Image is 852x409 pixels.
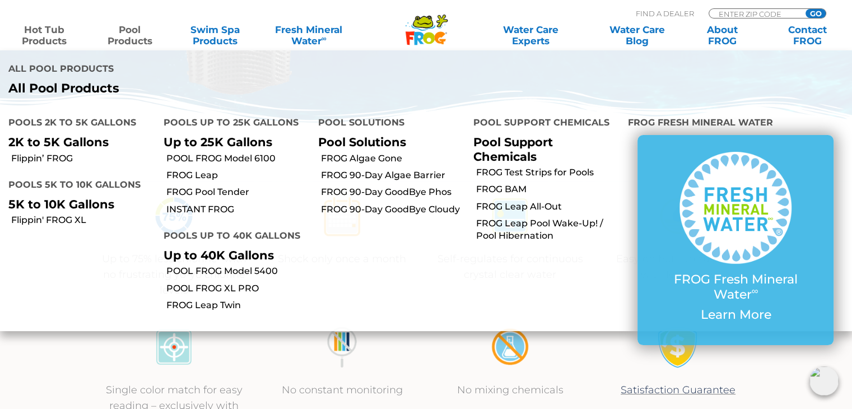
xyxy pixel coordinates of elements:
img: no-mixing1 [489,326,531,368]
p: 5K to 10K Gallons [8,197,147,211]
input: Zip Code Form [718,9,793,18]
a: FROG Leap All-Out [476,201,620,213]
p: Up to 40K Gallons [164,248,302,262]
p: No mixing chemicals [437,382,583,398]
a: FROG Pool Tender [166,186,310,198]
p: Pool Support Chemicals [473,135,612,163]
input: GO [806,9,826,18]
h4: Pool Solutions [318,113,457,135]
sup: ∞ [751,285,758,296]
a: FROG Leap Pool Wake-Up! / Pool Hibernation [476,217,620,243]
a: FROG 90-Day GoodBye Cloudy [321,203,465,216]
p: Up to 25K Gallons [164,135,302,149]
a: Water CareBlog [604,24,670,47]
a: FROG Algae Gone [321,152,465,165]
p: No constant monitoring [269,382,415,398]
a: Hot TubProducts [11,24,77,47]
a: FROG 90-Day Algae Barrier [321,169,465,182]
a: FROG BAM [476,183,620,196]
a: POOL FROG Model 5400 [166,265,310,277]
a: PoolProducts [96,24,162,47]
h4: Pools up to 25K Gallons [164,113,302,135]
a: FROG Fresh Mineral Water∞ Learn More [660,152,811,328]
a: INSTANT FROG [166,203,310,216]
a: AboutFROG [689,24,755,47]
a: ContactFROG [775,24,841,47]
h4: Pools 5K to 10K Gallons [8,175,147,197]
a: FROG Test Strips for Pools [476,166,620,179]
h4: Pools 2K to 5K Gallons [8,113,147,135]
a: Satisfaction Guarantee [621,384,735,396]
p: Find A Dealer [636,8,694,18]
a: FROG Leap Twin [166,299,310,312]
a: All Pool Products [8,81,417,96]
a: Flippin' FROG XL [11,214,155,226]
p: FROG Fresh Mineral Water [660,272,811,302]
img: openIcon [809,366,839,396]
p: 2K to 5K Gallons [8,135,147,149]
a: Pool Solutions [318,135,406,149]
a: POOL FROG XL PRO [166,282,310,295]
img: Satisfaction Guarantee Icon [657,326,699,368]
a: Flippin’ FROG [11,152,155,165]
a: Swim SpaProducts [182,24,248,47]
h4: FROG Fresh Mineral Water [628,113,844,135]
h4: Pools up to 40K Gallons [164,226,302,248]
sup: ∞ [321,34,326,43]
h4: Pool Support Chemicals [473,113,612,135]
a: POOL FROG Model 6100 [166,152,310,165]
img: no-constant-monitoring1 [321,326,363,368]
a: FROG Leap [166,169,310,182]
a: Water CareExperts [477,24,585,47]
p: Learn More [660,308,811,322]
a: Fresh MineralWater∞ [267,24,350,47]
img: icon-atease-color-match [153,326,195,368]
h4: All Pool Products [8,59,417,81]
a: FROG 90-Day GoodBye Phos [321,186,465,198]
